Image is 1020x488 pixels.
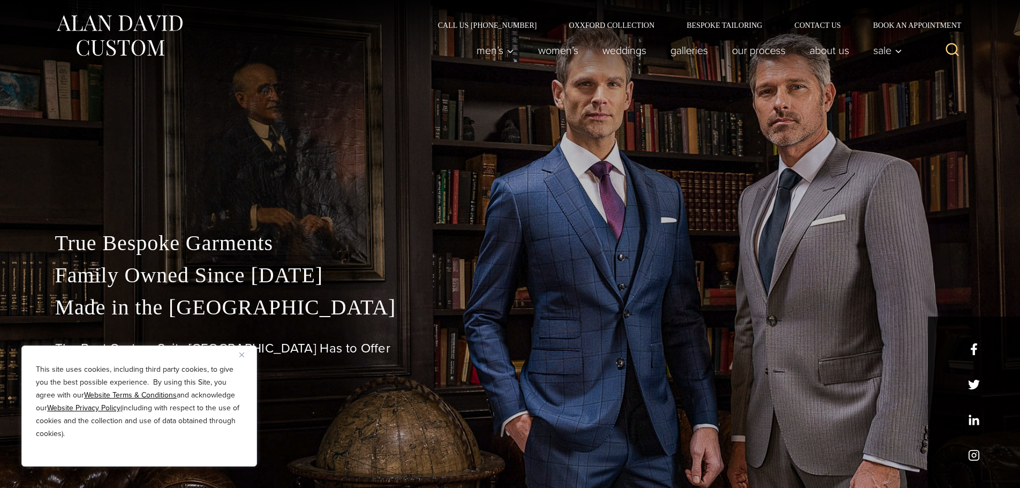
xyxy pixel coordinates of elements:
img: Close [239,352,244,357]
a: Bespoke Tailoring [670,21,778,29]
a: Oxxford Collection [553,21,670,29]
a: Call Us [PHONE_NUMBER] [422,21,553,29]
img: Alan David Custom [55,12,184,59]
a: weddings [590,40,658,61]
a: Website Privacy Policy [47,402,120,414]
span: Men’s [477,45,514,56]
a: Contact Us [779,21,857,29]
nav: Primary Navigation [464,40,908,61]
a: Galleries [658,40,720,61]
a: Women’s [526,40,590,61]
a: Book an Appointment [857,21,965,29]
p: True Bespoke Garments Family Owned Since [DATE] Made in the [GEOGRAPHIC_DATA] [55,227,965,324]
a: About Us [797,40,861,61]
a: Our Process [720,40,797,61]
p: This site uses cookies, including third party cookies, to give you the best possible experience. ... [36,363,243,440]
nav: Secondary Navigation [422,21,965,29]
h1: The Best Custom Suits [GEOGRAPHIC_DATA] Has to Offer [55,341,965,356]
span: Sale [873,45,902,56]
button: Close [239,348,252,361]
button: View Search Form [940,37,965,63]
a: Website Terms & Conditions [84,389,177,401]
